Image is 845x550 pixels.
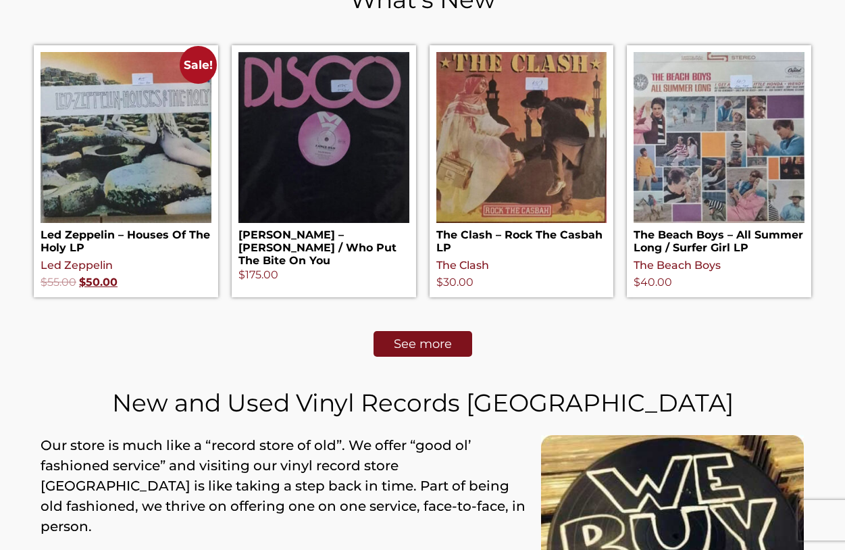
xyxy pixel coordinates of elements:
[436,259,489,272] a: The Clash
[41,223,211,254] h2: Led Zeppelin – Houses Of The Holy LP
[238,223,409,268] h2: [PERSON_NAME] – [PERSON_NAME] / Who Put The Bite On You
[180,46,217,83] span: Sale!
[238,268,245,281] span: $
[394,338,452,350] span: See more
[634,276,672,289] bdi: 40.00
[436,223,607,254] h2: The Clash – Rock The Casbah LP
[634,276,640,289] span: $
[634,259,721,272] a: The Beach Boys
[41,435,528,536] p: Our store is much like a “record store of old”. We offer “good ol’ fashioned service” and visitin...
[634,223,804,254] h2: The Beach Boys – All Summer Long / Surfer Girl LP
[41,276,47,289] span: $
[79,276,86,289] span: $
[436,52,607,223] img: The Clash – Rock The Casbah LP
[238,268,278,281] bdi: 175.00
[238,52,409,283] a: [PERSON_NAME] – [PERSON_NAME] / Who Put The Bite On You $175.00
[34,391,811,415] h1: New and Used Vinyl Records [GEOGRAPHIC_DATA]
[41,276,76,289] bdi: 55.00
[238,52,409,223] img: Ralph White – Fancy Dan / Who Put The Bite On You
[41,52,211,223] img: Led Zeppelin – Houses Of The Holy LP
[374,331,472,357] a: See more
[41,259,113,272] a: Led Zeppelin
[634,52,804,254] a: The Beach Boys – All Summer Long / Surfer Girl LP
[436,276,473,289] bdi: 30.00
[436,276,443,289] span: $
[436,52,607,254] a: The Clash – Rock The Casbah LP
[41,52,211,254] a: Sale! Led Zeppelin – Houses Of The Holy LP
[634,52,804,223] img: The Beach Boys – All Summer Long / Surfer Girl LP
[79,276,118,289] bdi: 50.00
